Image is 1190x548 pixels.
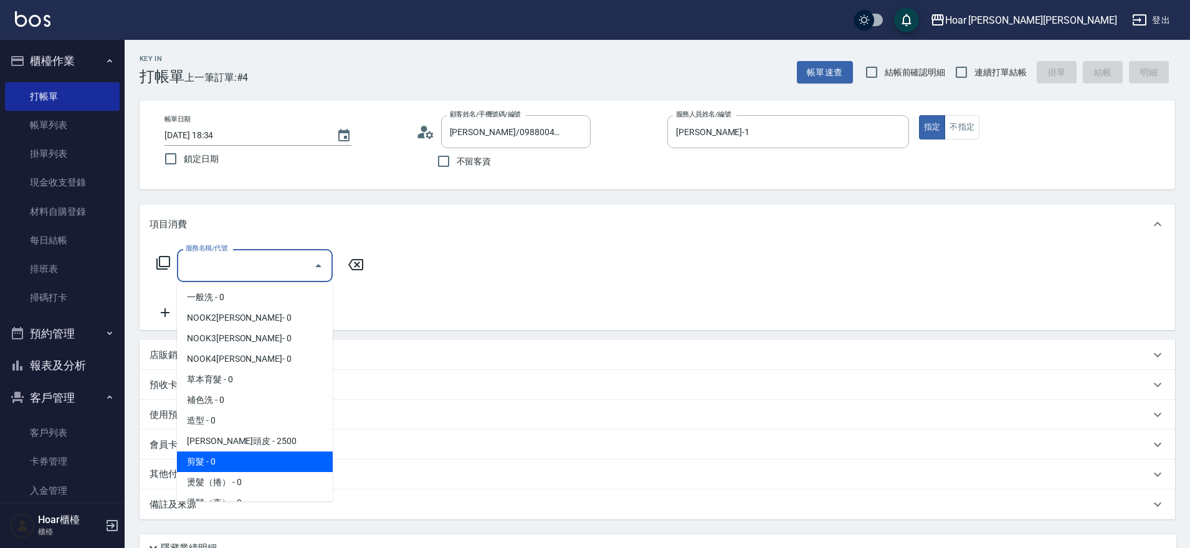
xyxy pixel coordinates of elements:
[5,283,120,312] a: 掃碼打卡
[140,370,1175,400] div: 預收卡販賣
[184,70,249,85] span: 上一筆訂單:#4
[676,110,731,119] label: 服務人員姓名/編號
[177,451,333,472] span: 剪髮 - 0
[177,493,333,513] span: 燙髮（直） - 0
[150,498,196,511] p: 備註及來源
[945,12,1117,28] div: Hoar [PERSON_NAME][PERSON_NAME]
[5,418,120,447] a: 客戶列表
[450,110,521,119] label: 顧客姓名/手機號碼/編號
[885,66,946,79] span: 結帳前確認明細
[329,121,359,151] button: Choose date, selected date is 2025-08-17
[140,55,184,63] h2: Key In
[945,115,979,139] button: 不指定
[5,45,120,77] button: 櫃檯作業
[5,447,120,476] a: 卡券管理
[5,111,120,139] a: 帳單列表
[5,197,120,226] a: 材料自購登錄
[150,468,264,481] p: 其他付款方式
[150,218,187,231] p: 項目消費
[5,349,120,382] button: 報表及分析
[974,66,1027,79] span: 連續打單結帳
[5,82,120,111] a: 打帳單
[10,513,35,538] img: Person
[797,61,853,84] button: 帳單速查
[177,472,333,493] span: 燙髮（捲） - 0
[164,115,191,124] label: 帳單日期
[150,438,196,451] p: 會員卡銷售
[150,349,187,362] p: 店販銷售
[1127,9,1175,32] button: 登出
[140,489,1175,519] div: 備註及來源
[150,409,196,422] p: 使用預收卡
[177,349,333,369] span: NOOK4[PERSON_NAME]- 0
[5,318,120,350] button: 預約管理
[140,68,184,85] h3: 打帳單
[140,340,1175,370] div: 店販銷售
[5,139,120,168] a: 掛單列表
[184,153,219,166] span: 鎖定日期
[140,204,1175,244] div: 項目消費
[38,526,102,537] p: 櫃檯
[177,287,333,308] span: 一般洗 - 0
[894,7,919,32] button: save
[919,115,946,139] button: 指定
[186,243,227,253] label: 服務名稱/代號
[177,410,333,431] span: 造型 - 0
[177,369,333,390] span: 草本育髮 - 0
[177,328,333,349] span: NOOK3[PERSON_NAME]- 0
[177,308,333,328] span: NOOK2[PERSON_NAME]- 0
[925,7,1122,33] button: Hoar [PERSON_NAME][PERSON_NAME]
[177,390,333,410] span: 補色洗 - 0
[15,11,50,27] img: Logo
[164,125,324,146] input: YYYY/MM/DD hh:mm
[457,155,492,168] span: 不留客資
[177,431,333,451] span: [PERSON_NAME]頭皮 - 2500
[5,226,120,255] a: 每日結帳
[140,460,1175,489] div: 其他付款方式入金可用餘額: 0
[5,382,120,414] button: 客戶管理
[5,476,120,505] a: 入金管理
[308,256,328,276] button: Close
[140,430,1175,460] div: 會員卡銷售
[140,400,1175,430] div: 使用預收卡
[5,255,120,283] a: 排班表
[5,168,120,197] a: 現金收支登錄
[38,514,102,526] h5: Hoar櫃檯
[150,379,196,392] p: 預收卡販賣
